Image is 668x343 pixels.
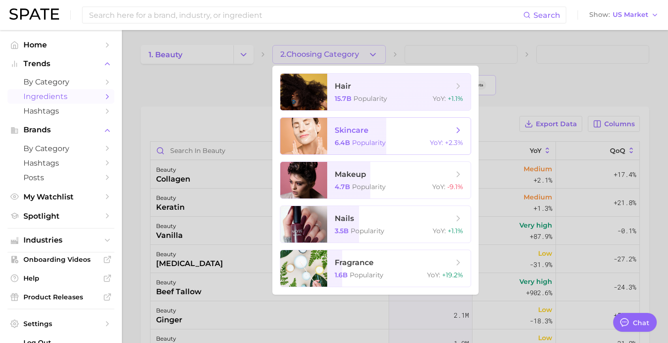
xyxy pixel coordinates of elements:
[8,271,114,285] a: Help
[533,11,560,20] span: Search
[442,271,463,279] span: +19.2%
[23,107,98,115] span: Hashtags
[23,144,98,153] span: by Category
[8,317,114,331] a: Settings
[335,82,351,91] span: hair
[335,183,350,191] span: 4.7b
[352,183,386,191] span: Popularity
[8,190,114,204] a: My Watchlist
[335,214,354,223] span: nails
[8,38,114,52] a: Home
[430,138,443,147] span: YoY :
[23,159,98,168] span: Hashtags
[445,138,463,147] span: +2.3%
[335,170,366,179] span: makeup
[272,66,479,295] ul: 2.Choosing Category
[613,12,648,17] span: US Market
[447,183,463,191] span: -9.1%
[8,57,114,71] button: Trends
[23,77,98,86] span: by Category
[9,8,59,20] img: SPATE
[8,156,114,170] a: Hashtags
[335,227,349,235] span: 3.5b
[8,104,114,118] a: Hashtags
[23,60,98,68] span: Trends
[23,320,98,328] span: Settings
[335,258,374,267] span: fragrance
[23,274,98,282] span: Help
[433,227,446,235] span: YoY :
[351,227,384,235] span: Popularity
[335,271,348,279] span: 1.6b
[335,138,350,147] span: 6.4b
[8,233,114,247] button: Industries
[448,94,463,103] span: +1.1%
[8,75,114,89] a: by Category
[352,138,386,147] span: Popularity
[8,141,114,156] a: by Category
[427,271,440,279] span: YoY :
[8,252,114,267] a: Onboarding Videos
[432,183,445,191] span: YoY :
[23,126,98,134] span: Brands
[23,92,98,101] span: Ingredients
[23,192,98,201] span: My Watchlist
[448,227,463,235] span: +1.1%
[335,94,352,103] span: 15.7b
[335,126,368,135] span: skincare
[23,212,98,221] span: Spotlight
[350,271,383,279] span: Popularity
[8,170,114,185] a: Posts
[23,40,98,49] span: Home
[353,94,387,103] span: Popularity
[587,9,661,21] button: ShowUS Market
[23,236,98,244] span: Industries
[433,94,446,103] span: YoY :
[8,89,114,104] a: Ingredients
[23,255,98,264] span: Onboarding Videos
[8,290,114,304] a: Product Releases
[23,173,98,182] span: Posts
[23,293,98,301] span: Product Releases
[8,209,114,223] a: Spotlight
[88,7,523,23] input: Search here for a brand, industry, or ingredient
[8,123,114,137] button: Brands
[589,12,610,17] span: Show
